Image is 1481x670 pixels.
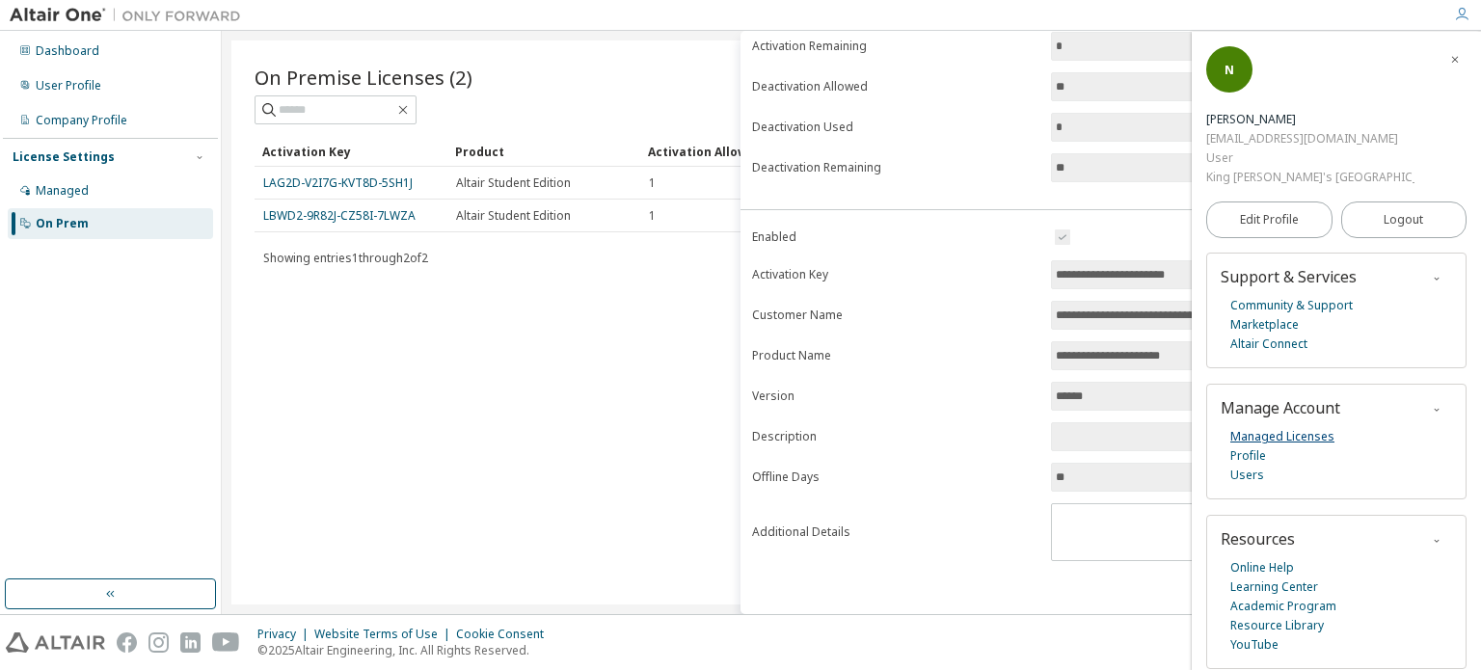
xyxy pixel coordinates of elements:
p: © 2025 Altair Engineering, Inc. All Rights Reserved. [257,642,555,658]
a: Edit Profile [1206,201,1333,238]
span: Support & Services [1221,266,1357,287]
img: youtube.svg [212,632,240,653]
a: Community & Support [1230,296,1353,315]
div: Managed [36,183,89,199]
div: Company Profile [36,113,127,128]
div: [EMAIL_ADDRESS][DOMAIN_NAME] [1206,129,1414,148]
span: Showing entries 1 through 2 of 2 [263,250,428,266]
label: Deactivation Remaining [752,160,1039,175]
div: On Prem [36,216,89,231]
div: Natnicha Thippayatayarat [1206,110,1414,129]
div: Activation Allowed [648,136,825,167]
span: On Premise Licenses (2) [255,64,472,91]
span: Logout [1384,210,1423,229]
a: Profile [1230,446,1266,466]
label: Additional Details [752,524,1039,540]
div: Dashboard [36,43,99,59]
img: altair_logo.svg [6,632,105,653]
div: User [1206,148,1414,168]
span: Altair Student Edition [456,175,571,191]
span: Altair Student Edition [456,208,571,224]
a: LBWD2-9R82J-CZ58I-7LWZA [263,207,416,224]
span: Resources [1221,528,1295,549]
img: facebook.svg [117,632,137,653]
a: Learning Center [1230,577,1318,597]
a: LAG2D-V2I7G-KVT8D-5SH1J [263,174,413,191]
label: Description [752,429,1039,444]
span: N [1225,62,1234,78]
a: Academic Program [1230,597,1336,616]
label: Offline Days [752,469,1039,485]
div: Website Terms of Use [314,627,456,642]
a: Online Help [1230,558,1294,577]
div: Privacy [257,627,314,642]
a: Altair Connect [1230,335,1307,354]
div: King [PERSON_NAME]'s [GEOGRAPHIC_DATA] [1206,168,1414,187]
label: Activation Key [752,267,1039,282]
a: Managed Licenses [1230,427,1334,446]
span: 1 [649,175,656,191]
a: YouTube [1230,635,1279,655]
label: Customer Name [752,308,1039,323]
span: Manage Account [1221,397,1340,418]
img: linkedin.svg [180,632,201,653]
button: Logout [1341,201,1468,238]
a: Users [1230,466,1264,485]
label: Deactivation Used [752,120,1039,135]
label: Product Name [752,348,1039,363]
label: Deactivation Allowed [752,79,1039,94]
div: Cookie Consent [456,627,555,642]
div: Activation Key [262,136,440,167]
label: Activation Remaining [752,39,1039,54]
div: Product [455,136,633,167]
img: Altair One [10,6,251,25]
div: User Profile [36,78,101,94]
a: Resource Library [1230,616,1324,635]
span: 1 [649,208,656,224]
label: Enabled [752,229,1039,245]
span: Edit Profile [1240,212,1299,228]
img: instagram.svg [148,632,169,653]
a: Marketplace [1230,315,1299,335]
div: License Settings [13,149,115,165]
label: Version [752,389,1039,404]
